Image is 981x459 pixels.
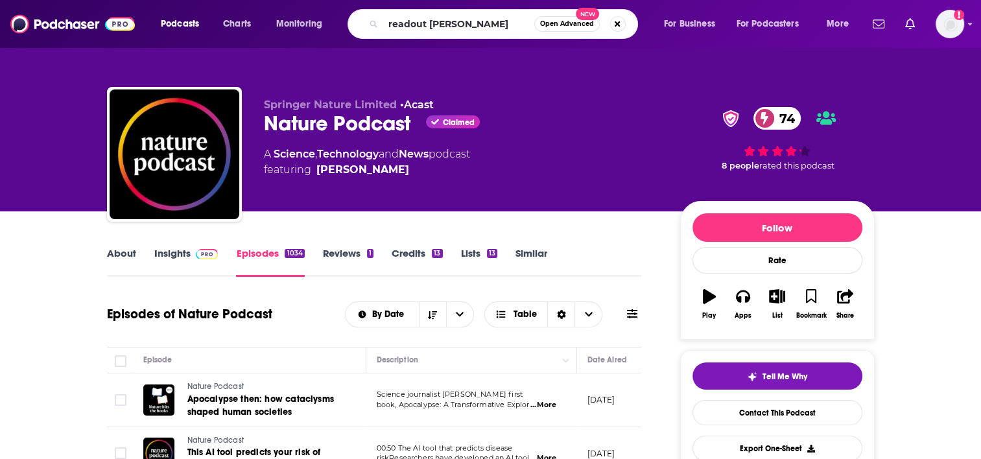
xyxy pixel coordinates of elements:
[360,9,650,39] div: Search podcasts, credits, & more...
[747,371,757,382] img: tell me why sparkle
[274,148,315,160] a: Science
[345,301,474,327] h2: Choose List sort
[161,15,199,33] span: Podcasts
[432,249,442,258] div: 13
[276,15,322,33] span: Monitoring
[317,148,379,160] a: Technology
[587,352,627,368] div: Date Aired
[187,393,343,419] a: Apocalypse then: how cataclysms shaped human societies
[446,302,473,327] button: open menu
[379,148,399,160] span: and
[323,247,373,277] a: Reviews1
[264,99,397,111] span: Springer Nature Limited
[936,10,964,38] button: Show profile menu
[936,10,964,38] span: Logged in as gmacdermott
[515,247,547,277] a: Similar
[702,312,716,320] div: Play
[400,99,434,111] span: •
[576,8,599,20] span: New
[692,400,862,425] a: Contact This Podcast
[900,13,920,35] a: Show notifications dropdown
[818,14,865,34] button: open menu
[152,14,216,34] button: open menu
[868,13,890,35] a: Show notifications dropdown
[187,435,343,447] a: Nature Podcast
[264,162,470,178] span: featuring
[664,15,715,33] span: For Business
[115,394,126,406] span: Toggle select row
[692,213,862,242] button: Follow
[377,390,523,399] span: Science journalist [PERSON_NAME] first
[735,312,751,320] div: Apps
[196,249,219,259] img: Podchaser Pro
[514,310,537,319] span: Table
[187,381,343,393] a: Nature Podcast
[443,119,475,126] span: Claimed
[828,281,862,327] button: Share
[236,247,304,277] a: Episodes1034
[285,249,304,258] div: 1034
[419,302,446,327] button: Sort Direction
[377,443,513,453] span: 00:50 The AI tool that predicts disease
[377,400,530,409] span: book, Apocalypse: A Transformative Explor
[223,15,251,33] span: Charts
[772,312,783,320] div: List
[115,447,126,459] span: Toggle select row
[587,448,615,459] p: [DATE]
[692,281,726,327] button: Play
[692,247,862,274] div: Rate
[759,161,834,171] span: rated this podcast
[530,400,556,410] span: ...More
[587,394,615,405] p: [DATE]
[760,281,794,327] button: List
[316,162,409,178] a: Benjamin Thompson
[107,306,272,322] h1: Episodes of Nature Podcast
[936,10,964,38] img: User Profile
[540,21,594,27] span: Open Advanced
[267,14,339,34] button: open menu
[187,436,244,445] span: Nature Podcast
[110,89,239,219] img: Nature Podcast
[215,14,259,34] a: Charts
[107,247,136,277] a: About
[315,148,317,160] span: ,
[487,249,497,258] div: 13
[10,12,135,36] img: Podchaser - Follow, Share and Rate Podcasts
[836,312,854,320] div: Share
[728,14,818,34] button: open menu
[154,247,219,277] a: InsightsPodchaser Pro
[737,15,799,33] span: For Podcasters
[718,110,743,127] img: verified Badge
[766,107,801,130] span: 74
[827,15,849,33] span: More
[796,312,826,320] div: Bookmark
[187,382,244,391] span: Nature Podcast
[726,281,760,327] button: Apps
[534,16,600,32] button: Open AdvancedNew
[954,10,964,20] svg: Add a profile image
[399,148,429,160] a: News
[383,14,534,34] input: Search podcasts, credits, & more...
[558,353,574,368] button: Column Actions
[722,161,759,171] span: 8 people
[547,302,574,327] div: Sort Direction
[372,310,408,319] span: By Date
[264,147,470,178] div: A podcast
[367,249,373,258] div: 1
[692,362,862,390] button: tell me why sparkleTell Me Why
[404,99,434,111] a: Acast
[484,301,603,327] button: Choose View
[762,371,807,382] span: Tell Me Why
[680,99,875,179] div: verified Badge74 8 peoplerated this podcast
[753,107,801,130] a: 74
[187,394,334,418] span: Apocalypse then: how cataclysms shaped human societies
[346,310,419,319] button: open menu
[655,14,731,34] button: open menu
[392,247,442,277] a: Credits13
[143,352,172,368] div: Episode
[377,352,418,368] div: Description
[461,247,497,277] a: Lists13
